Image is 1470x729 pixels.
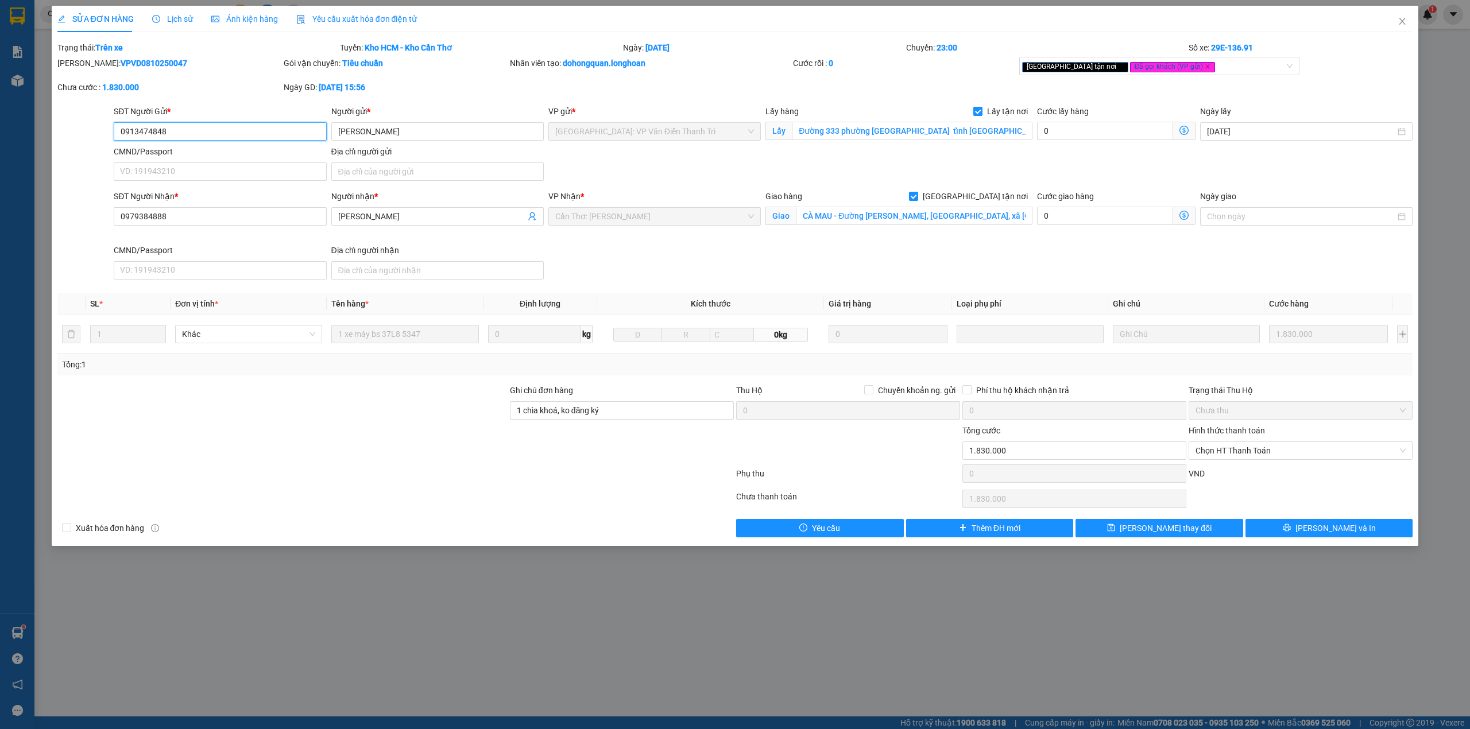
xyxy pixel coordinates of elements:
[520,299,560,308] span: Định lượng
[765,192,802,201] span: Giao hàng
[1196,402,1406,419] span: Chưa thu
[982,105,1032,118] span: Lấy tận nơi
[613,328,662,342] input: D
[5,69,176,85] span: Mã đơn: VPVD1210250018
[1113,325,1260,343] input: Ghi Chú
[622,41,905,54] div: Ngày:
[937,43,957,52] b: 23:00
[32,39,61,49] strong: CSKH:
[296,14,417,24] span: Yêu cầu xuất hóa đơn điện tử
[1118,64,1124,69] span: close
[1269,325,1388,343] input: 0
[555,123,754,140] span: Hà Nội: VP Văn Điển Thanh Trì
[1200,107,1231,116] label: Ngày lấy
[319,83,365,92] b: [DATE] 15:56
[1196,442,1406,459] span: Chọn HT Thanh Toán
[548,105,761,118] div: VP gửi
[90,299,99,308] span: SL
[1108,293,1264,315] th: Ghi chú
[1283,524,1291,533] span: printer
[661,328,710,342] input: R
[102,83,139,92] b: 1.830.000
[793,57,1017,69] div: Cước rồi :
[1037,122,1173,140] input: Cước lấy hàng
[1037,207,1173,225] input: Cước giao hàng
[510,57,791,69] div: Nhân viên tạo:
[114,190,326,203] div: SĐT Người Nhận
[1269,299,1309,308] span: Cước hàng
[918,190,1032,203] span: [GEOGRAPHIC_DATA] tận nơi
[765,207,796,225] span: Giao
[1076,519,1243,537] button: save[PERSON_NAME] thay đổi
[563,59,645,68] b: dohongquan.longhoan
[1037,107,1089,116] label: Cước lấy hàng
[1022,62,1128,72] span: [GEOGRAPHIC_DATA] tận nơi
[152,15,160,23] span: clock-circle
[1398,17,1407,26] span: close
[528,212,537,221] span: user-add
[905,41,1188,54] div: Chuyến:
[1179,211,1189,220] span: dollar-circle
[121,59,187,68] b: VPVD0810250047
[100,39,211,60] span: CÔNG TY TNHH CHUYỂN PHÁT NHANH BẢO AN
[57,14,134,24] span: SỬA ĐƠN HÀNG
[1189,384,1413,397] div: Trạng thái Thu Hộ
[182,325,315,343] span: Khác
[152,14,193,24] span: Lịch sử
[906,519,1074,537] button: plusThêm ĐH mới
[114,105,326,118] div: SĐT Người Gửi
[365,43,452,52] b: Kho HCM - Kho Cần Thơ
[510,401,734,420] input: Ghi chú đơn hàng
[342,59,383,68] b: Tiêu chuẩn
[1187,41,1414,54] div: Số xe:
[284,81,508,94] div: Ngày GD:
[812,522,840,534] span: Yêu cầu
[959,524,967,533] span: plus
[1207,125,1395,138] input: Ngày lấy
[211,15,219,23] span: picture
[581,325,593,343] span: kg
[331,162,544,181] input: Địa chỉ của người gửi
[331,299,369,308] span: Tên hàng
[1200,192,1236,201] label: Ngày giao
[76,5,227,21] strong: PHIẾU DÁN LÊN HÀNG
[952,293,1108,315] th: Loại phụ phí
[645,43,670,52] b: [DATE]
[799,524,807,533] span: exclamation-circle
[765,107,799,116] span: Lấy hàng
[1189,426,1265,435] label: Hình thức thanh toán
[1107,524,1115,533] span: save
[1037,192,1094,201] label: Cước giao hàng
[1397,325,1408,343] button: plus
[331,105,544,118] div: Người gửi
[1179,126,1189,135] span: dollar-circle
[735,467,961,487] div: Phụ thu
[754,328,808,342] span: 0kg
[331,244,544,257] div: Địa chỉ người nhận
[510,386,573,395] label: Ghi chú đơn hàng
[175,299,218,308] span: Đơn vị tính
[829,59,833,68] b: 0
[62,358,567,371] div: Tổng: 1
[57,81,281,94] div: Chưa cước :
[765,122,792,140] span: Lấy
[72,23,231,35] span: Ngày in phiếu: 17:09 ngày
[114,145,326,158] div: CMND/Passport
[736,519,904,537] button: exclamation-circleYêu cầu
[972,384,1074,397] span: Phí thu hộ khách nhận trả
[57,15,65,23] span: edit
[972,522,1020,534] span: Thêm ĐH mới
[796,207,1032,225] input: Giao tận nơi
[284,57,508,69] div: Gói vận chuyển:
[331,325,478,343] input: VD: Bàn, Ghế
[555,208,754,225] span: Cần Thơ: Kho Ninh Kiều
[829,325,947,343] input: 0
[873,384,960,397] span: Chuyển khoản ng. gửi
[792,122,1032,140] input: Lấy tận nơi
[548,192,581,201] span: VP Nhận
[331,190,544,203] div: Người nhận
[211,14,278,24] span: Ảnh kiện hàng
[735,490,961,510] div: Chưa thanh toán
[151,524,159,532] span: info-circle
[71,522,149,534] span: Xuất hóa đơn hàng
